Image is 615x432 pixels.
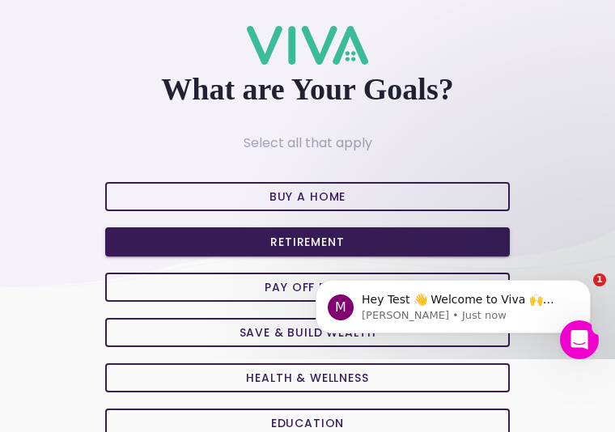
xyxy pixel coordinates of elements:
[105,318,510,347] ion-button: Save & Build Wealth
[105,182,510,211] ion-button: Buy A Home
[105,273,510,302] ion-button: Pay off Debt
[61,71,553,107] ion-text: What are Your Goals?
[593,273,606,286] span: 1
[105,227,510,256] ion-button: Retirement
[560,320,599,359] iframe: Intercom live chat
[291,246,615,359] iframe: Intercom notifications message
[105,363,510,392] ion-button: Health & Wellness
[244,133,372,152] ion-text: Select all that apply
